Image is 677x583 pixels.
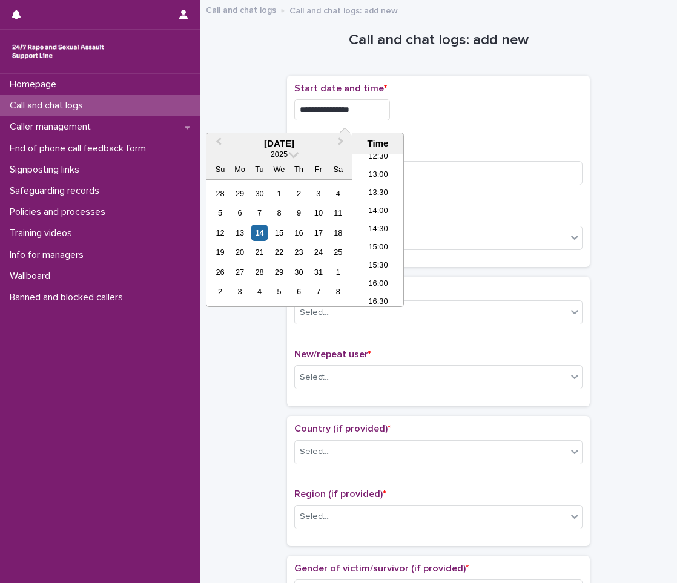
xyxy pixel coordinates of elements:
[251,161,268,177] div: Tu
[231,161,248,177] div: Mo
[291,161,307,177] div: Th
[212,225,228,241] div: Choose Sunday, October 12th, 2025
[287,31,590,49] h1: Call and chat logs: add new
[271,205,287,221] div: Choose Wednesday, October 8th, 2025
[300,371,330,384] div: Select...
[291,264,307,280] div: Choose Thursday, October 30th, 2025
[300,510,330,523] div: Select...
[294,349,371,359] span: New/repeat user
[271,244,287,260] div: Choose Wednesday, October 22nd, 2025
[352,294,404,312] li: 16:30
[5,79,66,90] p: Homepage
[212,244,228,260] div: Choose Sunday, October 19th, 2025
[310,225,326,241] div: Choose Friday, October 17th, 2025
[352,166,404,185] li: 13:00
[10,39,107,64] img: rhQMoQhaT3yELyF149Cw
[5,143,156,154] p: End of phone call feedback form
[310,205,326,221] div: Choose Friday, October 10th, 2025
[294,84,387,93] span: Start date and time
[300,446,330,458] div: Select...
[352,185,404,203] li: 13:30
[231,244,248,260] div: Choose Monday, October 20th, 2025
[310,264,326,280] div: Choose Friday, October 31st, 2025
[251,283,268,300] div: Choose Tuesday, November 4th, 2025
[271,150,288,159] span: 2025
[231,264,248,280] div: Choose Monday, October 27th, 2025
[5,185,109,197] p: Safeguarding records
[206,2,276,16] a: Call and chat logs
[251,264,268,280] div: Choose Tuesday, October 28th, 2025
[352,257,404,275] li: 15:30
[294,424,391,433] span: Country (if provided)
[212,283,228,300] div: Choose Sunday, November 2nd, 2025
[352,275,404,294] li: 16:00
[330,244,346,260] div: Choose Saturday, October 25th, 2025
[294,564,469,573] span: Gender of victim/survivor (if provided)
[271,225,287,241] div: Choose Wednesday, October 15th, 2025
[291,283,307,300] div: Choose Thursday, November 6th, 2025
[251,225,268,241] div: Choose Tuesday, October 14th, 2025
[231,225,248,241] div: Choose Monday, October 13th, 2025
[271,161,287,177] div: We
[355,138,400,149] div: Time
[291,225,307,241] div: Choose Thursday, October 16th, 2025
[212,185,228,202] div: Choose Sunday, September 28th, 2025
[5,121,101,133] p: Caller management
[5,206,115,218] p: Policies and processes
[5,271,60,282] p: Wallboard
[210,183,348,301] div: month 2025-10
[291,185,307,202] div: Choose Thursday, October 2nd, 2025
[208,134,227,154] button: Previous Month
[5,164,89,176] p: Signposting links
[332,134,352,154] button: Next Month
[289,3,398,16] p: Call and chat logs: add new
[231,205,248,221] div: Choose Monday, October 6th, 2025
[300,306,330,319] div: Select...
[271,264,287,280] div: Choose Wednesday, October 29th, 2025
[330,161,346,177] div: Sa
[294,489,386,499] span: Region (if provided)
[310,185,326,202] div: Choose Friday, October 3rd, 2025
[231,283,248,300] div: Choose Monday, November 3rd, 2025
[231,185,248,202] div: Choose Monday, September 29th, 2025
[330,264,346,280] div: Choose Saturday, November 1st, 2025
[251,205,268,221] div: Choose Tuesday, October 7th, 2025
[5,249,93,261] p: Info for managers
[271,185,287,202] div: Choose Wednesday, October 1st, 2025
[330,205,346,221] div: Choose Saturday, October 11th, 2025
[310,283,326,300] div: Choose Friday, November 7th, 2025
[310,161,326,177] div: Fr
[212,205,228,221] div: Choose Sunday, October 5th, 2025
[330,283,346,300] div: Choose Saturday, November 8th, 2025
[330,185,346,202] div: Choose Saturday, October 4th, 2025
[5,100,93,111] p: Call and chat logs
[291,205,307,221] div: Choose Thursday, October 9th, 2025
[330,225,346,241] div: Choose Saturday, October 18th, 2025
[5,228,82,239] p: Training videos
[291,244,307,260] div: Choose Thursday, October 23rd, 2025
[352,148,404,166] li: 12:30
[352,239,404,257] li: 15:00
[271,283,287,300] div: Choose Wednesday, November 5th, 2025
[251,185,268,202] div: Choose Tuesday, September 30th, 2025
[352,221,404,239] li: 14:30
[5,292,133,303] p: Banned and blocked callers
[352,203,404,221] li: 14:00
[206,138,352,149] div: [DATE]
[212,264,228,280] div: Choose Sunday, October 26th, 2025
[310,244,326,260] div: Choose Friday, October 24th, 2025
[251,244,268,260] div: Choose Tuesday, October 21st, 2025
[212,161,228,177] div: Su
